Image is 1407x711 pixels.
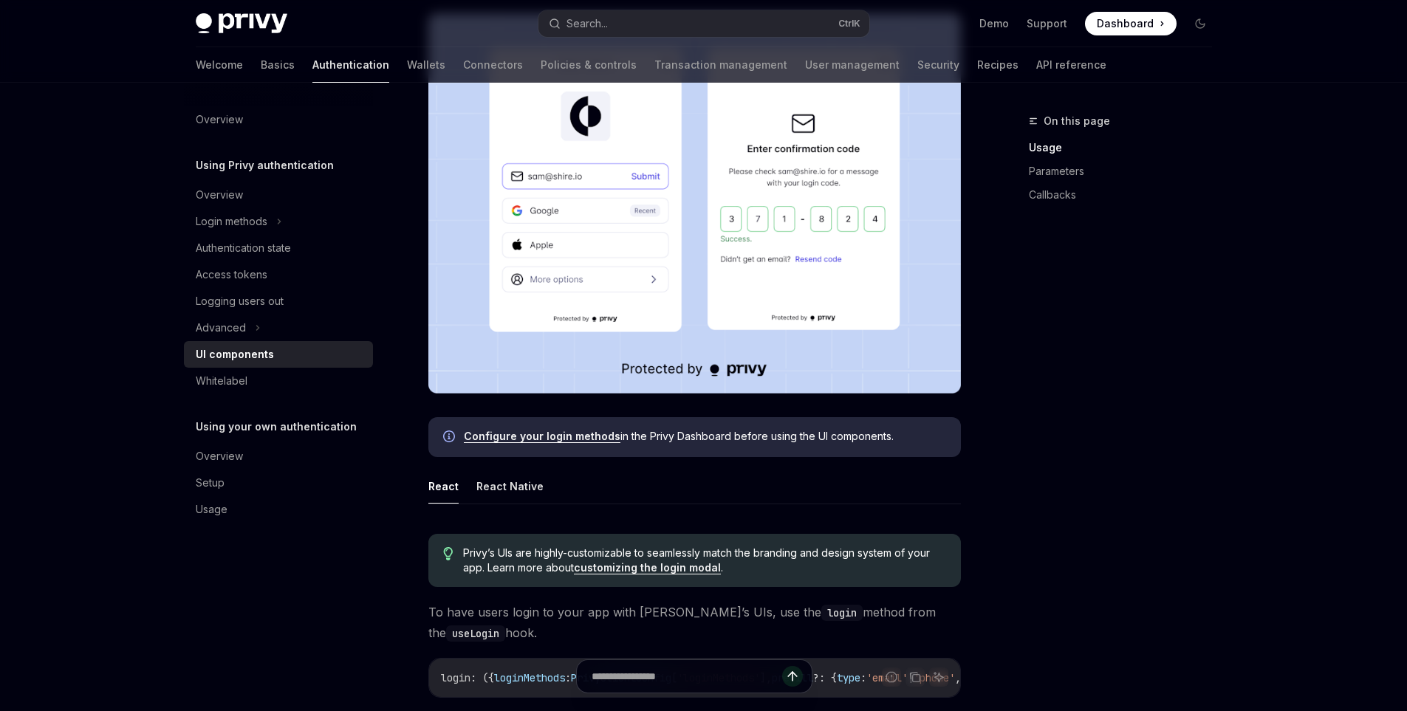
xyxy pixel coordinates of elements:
[1085,12,1177,35] a: Dashboard
[196,319,246,337] div: Advanced
[1029,136,1224,159] a: Usage
[463,47,523,83] a: Connectors
[805,47,900,83] a: User management
[428,602,961,643] span: To have users login to your app with [PERSON_NAME]’s UIs, use the method from the hook.
[196,111,243,128] div: Overview
[184,261,373,288] a: Access tokens
[196,418,357,436] h5: Using your own authentication
[196,186,243,204] div: Overview
[821,605,863,621] code: login
[261,47,295,83] a: Basics
[782,666,803,687] button: Send message
[1029,183,1224,207] a: Callbacks
[654,47,787,83] a: Transaction management
[312,47,389,83] a: Authentication
[184,496,373,523] a: Usage
[184,106,373,133] a: Overview
[446,625,505,642] code: useLogin
[196,292,284,310] div: Logging users out
[463,546,945,575] span: Privy’s UIs are highly-customizable to seamlessly match the branding and design system of your ap...
[196,266,267,284] div: Access tokens
[574,561,721,574] a: customizing the login modal
[538,10,869,37] button: Search...CtrlK
[917,47,959,83] a: Security
[1188,12,1212,35] button: Toggle dark mode
[1036,47,1106,83] a: API reference
[196,157,334,174] h5: Using Privy authentication
[464,430,620,443] a: Configure your login methods
[977,47,1019,83] a: Recipes
[428,13,961,394] img: images/Onboard.png
[184,443,373,470] a: Overview
[1097,16,1154,31] span: Dashboard
[1027,16,1067,31] a: Support
[196,346,274,363] div: UI components
[184,341,373,368] a: UI components
[184,182,373,208] a: Overview
[196,372,247,390] div: Whitelabel
[196,213,267,230] div: Login methods
[184,368,373,394] a: Whitelabel
[541,47,637,83] a: Policies & controls
[196,47,243,83] a: Welcome
[838,18,860,30] span: Ctrl K
[1044,112,1110,130] span: On this page
[979,16,1009,31] a: Demo
[196,501,227,518] div: Usage
[476,469,544,504] button: React Native
[443,547,453,560] svg: Tip
[464,429,946,444] span: in the Privy Dashboard before using the UI components.
[184,470,373,496] a: Setup
[196,239,291,257] div: Authentication state
[1029,159,1224,183] a: Parameters
[407,47,445,83] a: Wallets
[184,235,373,261] a: Authentication state
[196,13,287,34] img: dark logo
[428,469,459,504] button: React
[184,288,373,315] a: Logging users out
[196,474,225,492] div: Setup
[443,430,458,445] svg: Info
[196,447,243,465] div: Overview
[566,15,608,32] div: Search...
